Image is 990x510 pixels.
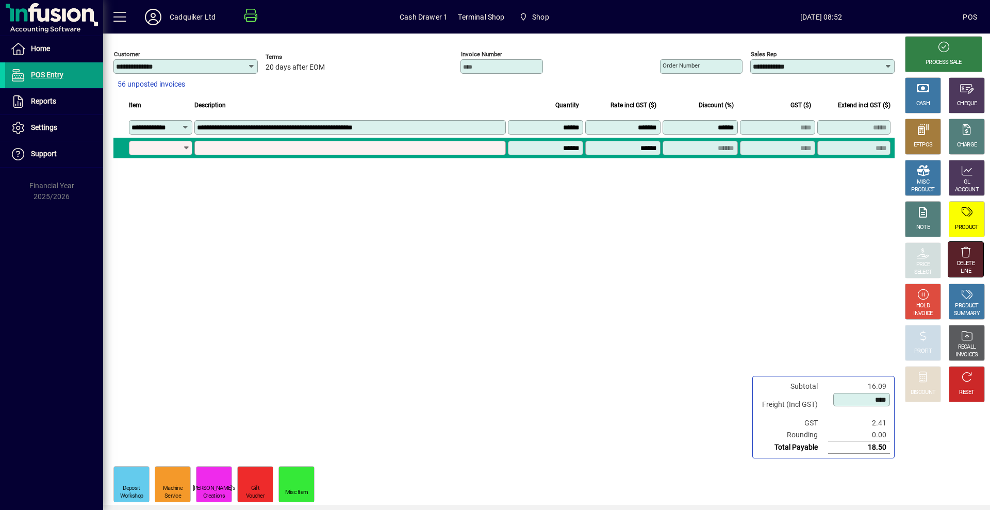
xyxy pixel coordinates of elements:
[31,150,57,158] span: Support
[123,485,140,492] div: Deposit
[194,100,226,111] span: Description
[955,224,978,232] div: PRODUCT
[31,97,56,105] span: Reports
[916,261,930,269] div: PRICE
[129,100,141,111] span: Item
[957,100,977,108] div: CHEQUE
[266,54,327,60] span: Terms
[914,348,932,355] div: PROFIT
[757,381,828,392] td: Subtotal
[916,224,930,232] div: NOTE
[555,100,579,111] span: Quantity
[828,429,890,441] td: 0.00
[961,268,971,275] div: LINE
[911,389,935,397] div: DISCOUNT
[955,351,978,359] div: INVOICES
[751,51,777,58] mat-label: Sales rep
[916,302,930,310] div: HOLD
[963,9,977,25] div: POS
[663,62,700,69] mat-label: Order number
[914,141,933,149] div: EFTPOS
[828,417,890,429] td: 2.41
[203,492,225,500] div: Creations
[246,492,265,500] div: Voucher
[532,9,549,25] span: Shop
[266,63,325,72] span: 20 days after EOM
[917,178,929,186] div: MISC
[114,51,140,58] mat-label: Customer
[757,429,828,441] td: Rounding
[458,9,504,25] span: Terminal Shop
[757,392,828,417] td: Freight (Incl GST)
[5,115,103,141] a: Settings
[957,141,977,149] div: CHARGE
[957,260,975,268] div: DELETE
[679,9,963,25] span: [DATE] 08:52
[515,8,553,26] span: Shop
[958,343,976,351] div: RECALL
[757,441,828,454] td: Total Payable
[163,485,183,492] div: Machine
[914,269,932,276] div: SELECT
[828,441,890,454] td: 18.50
[955,302,978,310] div: PRODUCT
[5,89,103,114] a: Reports
[838,100,890,111] span: Extend incl GST ($)
[193,485,236,492] div: [PERSON_NAME]'s
[913,310,932,318] div: INVOICE
[955,186,979,194] div: ACCOUNT
[137,8,170,26] button: Profile
[911,186,934,194] div: PRODUCT
[113,75,189,94] button: 56 unposted invoices
[461,51,502,58] mat-label: Invoice number
[5,141,103,167] a: Support
[285,489,308,497] div: Misc Item
[954,310,980,318] div: SUMMARY
[31,44,50,53] span: Home
[31,123,57,131] span: Settings
[916,100,930,108] div: CASH
[170,9,216,25] div: Cadquiker Ltd
[757,417,828,429] td: GST
[699,100,734,111] span: Discount (%)
[959,389,975,397] div: RESET
[790,100,811,111] span: GST ($)
[610,100,656,111] span: Rate incl GST ($)
[164,492,181,500] div: Service
[964,178,970,186] div: GL
[31,71,63,79] span: POS Entry
[5,36,103,62] a: Home
[251,485,259,492] div: Gift
[828,381,890,392] td: 16.09
[120,492,143,500] div: Workshop
[118,79,185,90] span: 56 unposted invoices
[926,59,962,67] div: PROCESS SALE
[400,9,448,25] span: Cash Drawer 1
